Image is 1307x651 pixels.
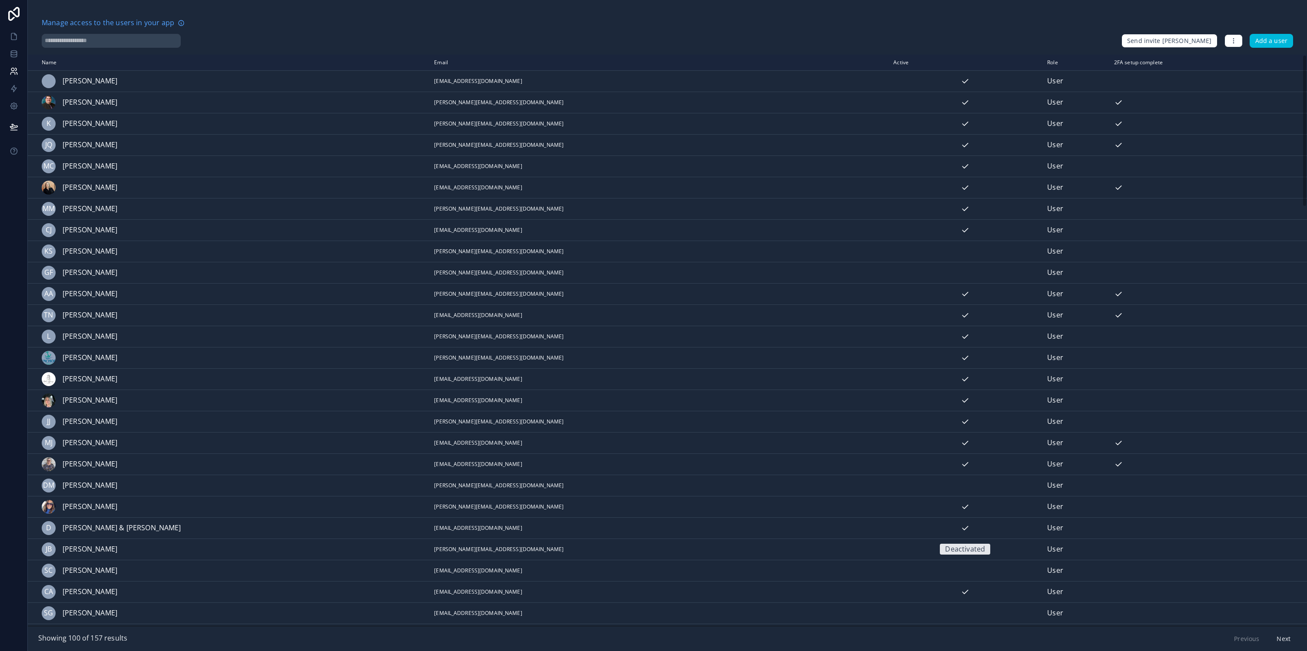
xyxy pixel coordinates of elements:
[44,608,53,619] span: SG
[63,373,117,385] span: [PERSON_NAME]
[28,55,429,71] th: Name
[1271,631,1297,646] button: Next
[429,432,888,453] td: [EMAIL_ADDRESS][DOMAIN_NAME]
[63,139,117,151] span: [PERSON_NAME]
[63,544,117,555] span: [PERSON_NAME]
[429,262,888,283] td: [PERSON_NAME][EMAIL_ADDRESS][DOMAIN_NAME]
[1047,544,1063,555] span: User
[1047,246,1063,257] span: User
[63,288,117,300] span: [PERSON_NAME]
[429,560,888,581] td: [EMAIL_ADDRESS][DOMAIN_NAME]
[1047,182,1063,193] span: User
[63,331,117,342] span: [PERSON_NAME]
[45,139,52,151] span: JQ
[429,113,888,134] td: [PERSON_NAME][EMAIL_ADDRESS][DOMAIN_NAME]
[63,76,117,87] span: [PERSON_NAME]
[28,55,1307,626] div: scrollable content
[43,161,54,172] span: MC
[1047,608,1063,619] span: User
[429,539,888,560] td: [PERSON_NAME][EMAIL_ADDRESS][DOMAIN_NAME]
[1047,76,1063,87] span: User
[1047,139,1063,151] span: User
[1109,55,1259,71] th: 2FA setup complete
[1047,437,1063,449] span: User
[1121,34,1217,48] button: Send invite [PERSON_NAME]
[429,304,888,326] td: [EMAIL_ADDRESS][DOMAIN_NAME]
[429,347,888,368] td: [PERSON_NAME][EMAIL_ADDRESS][DOMAIN_NAME]
[1047,459,1063,470] span: User
[43,480,54,491] span: DM
[429,241,888,262] td: [PERSON_NAME][EMAIL_ADDRESS][DOMAIN_NAME]
[429,475,888,496] td: [PERSON_NAME][EMAIL_ADDRESS][DOMAIN_NAME]
[63,608,117,619] span: [PERSON_NAME]
[46,225,52,236] span: CJ
[429,326,888,347] td: [PERSON_NAME][EMAIL_ADDRESS][DOMAIN_NAME]
[46,118,51,129] span: K
[63,395,117,406] span: [PERSON_NAME]
[63,522,181,534] span: [PERSON_NAME] & [PERSON_NAME]
[429,624,888,645] td: [EMAIL_ADDRESS][DOMAIN_NAME]
[1047,267,1063,278] span: User
[1047,395,1063,406] span: User
[1047,501,1063,512] span: User
[63,459,117,470] span: [PERSON_NAME]
[46,522,51,534] span: D
[1047,288,1063,300] span: User
[63,267,117,278] span: [PERSON_NAME]
[44,565,53,576] span: SC
[429,134,888,155] td: [PERSON_NAME][EMAIL_ADDRESS][DOMAIN_NAME]
[44,310,53,321] span: TN
[1047,161,1063,172] span: User
[63,182,117,193] span: [PERSON_NAME]
[429,517,888,539] td: [EMAIL_ADDRESS][DOMAIN_NAME]
[44,246,53,257] span: KS
[429,92,888,113] td: [PERSON_NAME][EMAIL_ADDRESS][DOMAIN_NAME]
[63,118,117,129] span: [PERSON_NAME]
[429,602,888,624] td: [EMAIL_ADDRESS][DOMAIN_NAME]
[429,581,888,602] td: [EMAIL_ADDRESS][DOMAIN_NAME]
[63,437,117,449] span: [PERSON_NAME]
[429,198,888,219] td: [PERSON_NAME][EMAIL_ADDRESS][DOMAIN_NAME]
[63,480,117,491] span: [PERSON_NAME]
[63,246,117,257] span: [PERSON_NAME]
[63,565,117,576] span: [PERSON_NAME]
[429,70,888,92] td: [EMAIL_ADDRESS][DOMAIN_NAME]
[429,496,888,517] td: [PERSON_NAME][EMAIL_ADDRESS][DOMAIN_NAME]
[42,17,185,29] a: Manage access to the users in your app
[1047,373,1063,385] span: User
[1047,416,1063,427] span: User
[888,55,1042,71] th: Active
[45,437,53,449] span: MJ
[1250,34,1293,48] button: Add a user
[44,267,53,278] span: GF
[429,219,888,241] td: [EMAIL_ADDRESS][DOMAIN_NAME]
[429,411,888,432] td: [PERSON_NAME][EMAIL_ADDRESS][DOMAIN_NAME]
[1047,352,1063,364] span: User
[44,586,53,598] span: CA
[1047,586,1063,598] span: User
[47,416,50,427] span: JJ
[1047,331,1063,342] span: User
[44,288,53,300] span: AA
[63,352,117,364] span: [PERSON_NAME]
[1042,55,1109,71] th: Role
[63,310,117,321] span: [PERSON_NAME]
[1047,97,1063,108] span: User
[429,390,888,411] td: [EMAIL_ADDRESS][DOMAIN_NAME]
[429,283,888,304] td: [PERSON_NAME][EMAIL_ADDRESS][DOMAIN_NAME]
[945,544,985,555] div: Deactivated
[63,501,117,512] span: [PERSON_NAME]
[1047,203,1063,215] span: User
[63,97,117,108] span: [PERSON_NAME]
[38,633,127,644] span: Showing 100 of 157 results
[429,368,888,390] td: [EMAIL_ADDRESS][DOMAIN_NAME]
[1047,225,1063,236] span: User
[1047,565,1063,576] span: User
[42,17,174,29] span: Manage access to the users in your app
[1047,522,1063,534] span: User
[1047,480,1063,491] span: User
[63,161,117,172] span: [PERSON_NAME]
[46,544,52,555] span: JB
[429,177,888,198] td: [EMAIL_ADDRESS][DOMAIN_NAME]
